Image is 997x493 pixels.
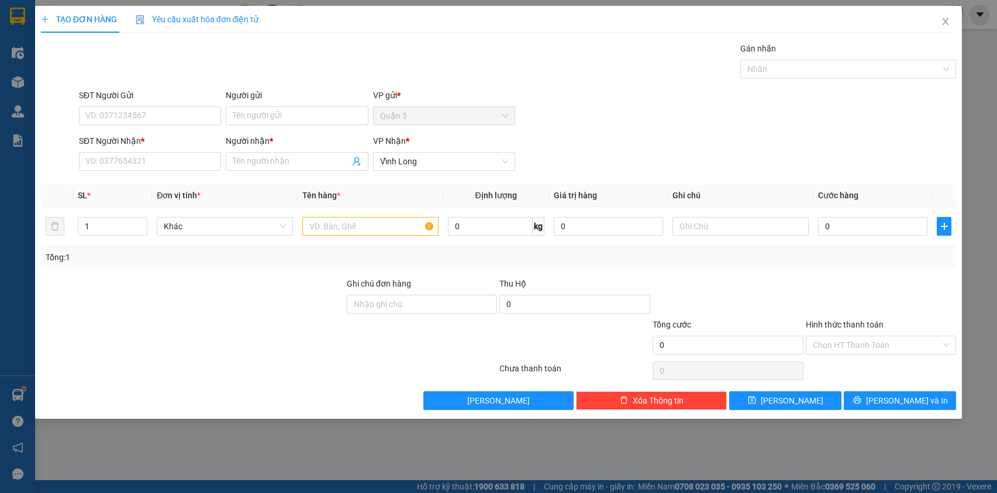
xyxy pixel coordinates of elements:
[672,217,809,236] input: Ghi Chú
[499,279,526,288] span: Thu Hộ
[633,394,684,407] span: Xóa Thông tin
[866,394,948,407] span: [PERSON_NAME] và In
[467,394,530,407] span: [PERSON_NAME]
[79,89,221,102] div: SĐT Người Gửi
[302,217,439,236] input: VD: Bàn, Ghế
[78,191,87,200] span: SL
[929,6,962,39] button: Close
[373,89,515,102] div: VP gửi
[373,136,406,146] span: VP Nhận
[748,396,756,405] span: save
[941,17,950,26] span: close
[620,396,628,405] span: delete
[740,44,776,53] label: Gán nhãn
[761,394,823,407] span: [PERSON_NAME]
[498,362,651,382] div: Chưa thanh toán
[653,320,691,329] span: Tổng cước
[41,15,49,23] span: plus
[347,279,411,288] label: Ghi chú đơn hàng
[423,391,574,410] button: [PERSON_NAME]
[352,157,361,166] span: user-add
[46,251,385,264] div: Tổng: 1
[729,391,841,410] button: save[PERSON_NAME]
[347,295,498,313] input: Ghi chú đơn hàng
[937,217,951,236] button: plus
[554,217,664,236] input: 0
[554,191,597,200] span: Giá trị hàng
[806,320,884,329] label: Hình thức thanh toán
[937,222,951,231] span: plus
[576,391,727,410] button: deleteXóa Thông tin
[533,217,544,236] span: kg
[380,107,508,125] span: Quận 5
[79,135,221,147] div: SĐT Người Nhận
[475,191,517,200] span: Định lượng
[136,15,259,24] span: Yêu cầu xuất hóa đơn điện tử
[853,396,861,405] span: printer
[302,191,340,200] span: Tên hàng
[844,391,956,410] button: printer[PERSON_NAME] và In
[46,217,64,236] button: delete
[668,184,813,207] th: Ghi chú
[226,135,368,147] div: Người nhận
[818,191,858,200] span: Cước hàng
[380,153,508,170] span: Vĩnh Long
[157,191,201,200] span: Đơn vị tính
[226,89,368,102] div: Người gửi
[136,15,145,25] img: icon
[164,218,286,235] span: Khác
[41,15,117,24] span: TẠO ĐƠN HÀNG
